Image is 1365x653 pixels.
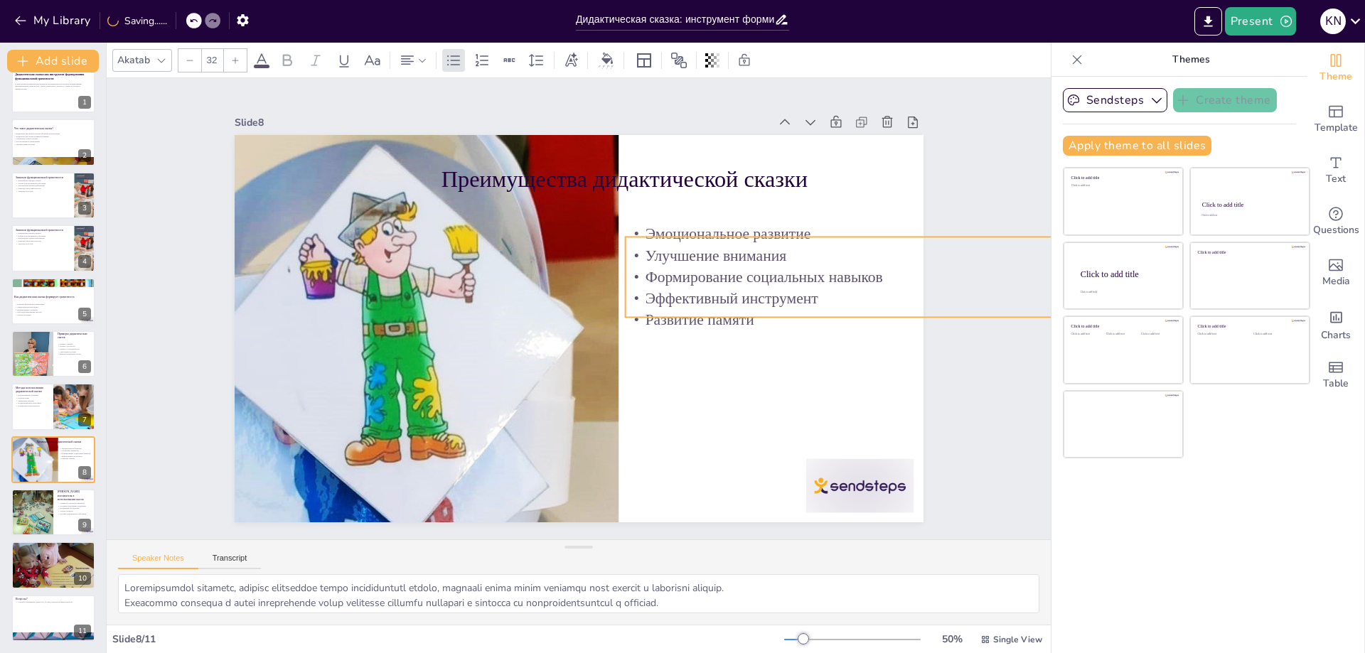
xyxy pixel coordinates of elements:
[16,176,70,180] p: Значение функциональной грамотности
[57,353,90,356] p: Важные жизненные уроки
[50,575,126,578] p: Всестороннее развитие
[11,225,95,271] div: https://cdn.sendsteps.com/images/logo/sendsteps_logo_white.pnghttps://cdn.sendsteps.com/images/lo...
[14,126,90,130] p: Что такое дидактическая сказка?
[1071,333,1103,336] div: Click to add text
[57,350,90,353] p: Адаптация под темы
[11,541,95,588] div: 10
[50,572,126,575] p: Мощный инструмент
[58,507,91,510] p: Поощрение обсуждений
[58,502,91,504] p: Активное участие воспитателя
[15,308,90,311] p: Интерактивные элементы
[78,466,91,479] div: 8
[14,135,89,138] p: Дидактические сказки развивают навыки
[16,234,70,237] p: Основа для дальнейшего обучения
[15,303,90,306] p: Развитие критического мышления
[78,519,91,531] div: 9
[552,108,906,431] p: Преимущества дидактической сказки
[1063,88,1167,112] button: Sendsteps
[1322,274,1350,289] span: Media
[118,554,198,569] button: Speaker Notes
[36,439,91,443] p: Преимущества дидактической сказки
[16,405,49,408] p: Повышение вовлеченности
[14,143,89,146] p: Увлекательные истории
[11,278,95,325] div: https://cdn.sendsteps.com/images/logo/sendsteps_logo_white.pnghttps://cdn.sendsteps.com/images/lo...
[1173,88,1277,112] button: Create theme
[16,182,70,185] p: Основа для дальнейшего обучения
[15,313,90,316] p: Анализ ситуаций
[627,308,974,624] p: Формирование социальных навыков
[16,397,49,400] p: Ролевые игры
[15,73,84,80] strong: Дидактическая сказка как инструмент формирования функциональной грамотности
[993,634,1042,645] span: Single View
[1307,145,1364,196] div: Add text boxes
[74,625,91,637] div: 11
[16,402,49,405] p: Поддерживающая атмосфера
[16,600,91,603] p: Спасибо за внимание! [PERSON_NAME] ответить на ваши вопросы.
[50,578,126,581] p: Обучение через игру
[613,324,960,639] p: Эффективный инструмент
[1320,9,1346,34] div: k n
[78,96,91,109] div: 1
[7,50,99,72] button: Add slide
[1225,7,1296,36] button: Present
[1307,298,1364,350] div: Add charts and graphs
[1202,201,1297,208] div: Click to add title
[78,202,91,215] div: 3
[78,414,91,426] div: 7
[16,187,70,190] p: Развитие самостоятельности
[114,50,153,70] div: Akatab
[1326,171,1346,187] span: Text
[1198,324,1300,329] div: Click to add title
[576,9,774,30] input: Insert title
[11,66,95,113] div: 1
[1323,376,1349,392] span: Table
[560,49,582,72] div: Text effects
[16,184,70,187] p: Критическая оценка информации
[1106,333,1138,336] div: Click to add text
[16,597,91,601] p: Вопросы?
[58,490,91,502] p: [PERSON_NAME] воспитателя в использовании сказок
[78,149,91,162] div: 2
[656,276,1003,592] p: Эмоциональное развитие
[75,566,151,570] p: Заключение
[1313,222,1359,238] span: Questions
[1315,120,1358,136] span: Template
[1319,69,1352,85] span: Theme
[1307,94,1364,145] div: Add ready made slides
[1307,196,1364,247] div: Get real-time input from your audience
[1071,324,1173,329] div: Click to add title
[1198,333,1243,336] div: Click to add text
[1063,136,1211,156] button: Apply theme to all slides
[58,512,91,515] p: Условия для активного обучения
[670,52,687,69] span: Position
[11,436,95,483] div: 8
[16,240,70,243] p: Развитие самостоятельности
[11,119,95,166] div: https://cdn.sendsteps.com/images/logo/sendsteps_logo_white.pnghttps://cdn.sendsteps.com/images/lo...
[1321,328,1351,343] span: Charts
[1198,249,1300,254] div: Click to add title
[1071,184,1173,188] div: Click to add text
[1081,291,1170,293] div: Click to add body
[1320,7,1346,36] button: k n
[596,53,618,68] div: Background color
[1253,333,1298,336] div: Click to add text
[16,179,70,182] p: Применение знаний в жизни
[11,489,95,536] div: 9
[16,190,70,193] p: Уверенность в себе
[78,360,91,373] div: 6
[1071,176,1173,180] div: Click to add title
[11,9,97,32] button: My Library
[112,632,784,646] div: Slide 8 / 11
[15,82,90,90] p: В данной презентации мы рассмотрим роль дидактической сказки в формировании функциональной грамот...
[16,394,49,397] p: Интерактивные элементы
[198,554,262,569] button: Transcript
[11,383,95,430] div: 7
[16,386,49,394] p: Методы использования дидактической сказки
[16,232,70,235] p: Применение знаний в жизни
[11,172,95,219] div: https://cdn.sendsteps.com/images/logo/sendsteps_logo_white.pnghttps://cdn.sendsteps.com/images/lo...
[14,140,89,143] p: Использование в образовании
[14,132,89,135] p: Дидактическая сказка сочетает обучение и развлечение
[58,332,91,340] p: Примеры дидактических сказок
[78,255,91,268] div: 4
[1194,7,1222,36] button: Export to PowerPoint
